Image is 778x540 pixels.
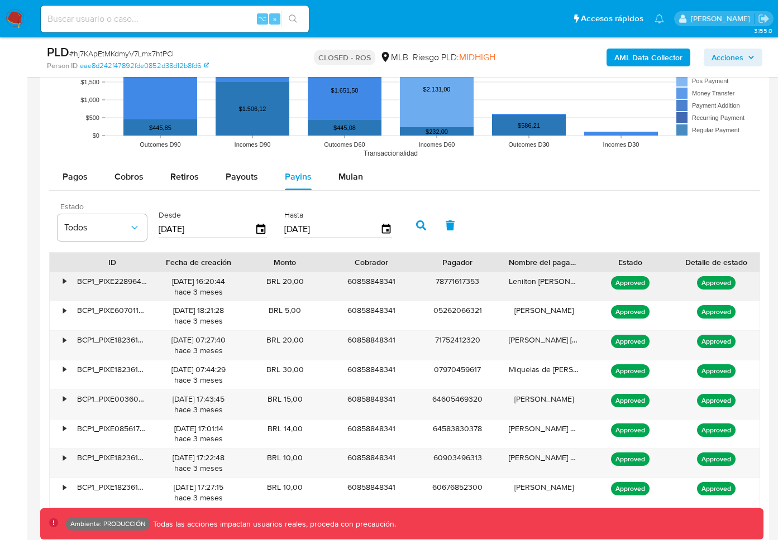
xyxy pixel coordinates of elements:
[150,519,396,529] p: Todas las acciones impactan usuarios reales, proceda con precaución.
[41,12,309,26] input: Buscar usuario o caso...
[281,11,304,27] button: search-icon
[258,13,266,24] span: ⌥
[704,49,762,66] button: Acciones
[691,13,754,24] p: kevin.palacios@mercadolibre.com
[47,61,78,71] b: Person ID
[655,14,664,23] a: Notificaciones
[314,50,375,65] p: CLOSED - ROS
[413,51,495,64] span: Riesgo PLD:
[70,522,146,526] p: Ambiente: PRODUCCIÓN
[754,26,772,35] span: 3.155.0
[758,13,770,25] a: Salir
[47,43,69,61] b: PLD
[273,13,276,24] span: s
[712,49,743,66] span: Acciones
[607,49,690,66] button: AML Data Collector
[69,48,174,59] span: # hj7KApEtMKdmyV7Lmx7htPCi
[80,61,209,71] a: eae8d242f47892fde0852d38d12b8fd6
[380,51,408,64] div: MLB
[581,13,643,25] span: Accesos rápidos
[459,51,495,64] span: MIDHIGH
[614,49,682,66] b: AML Data Collector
